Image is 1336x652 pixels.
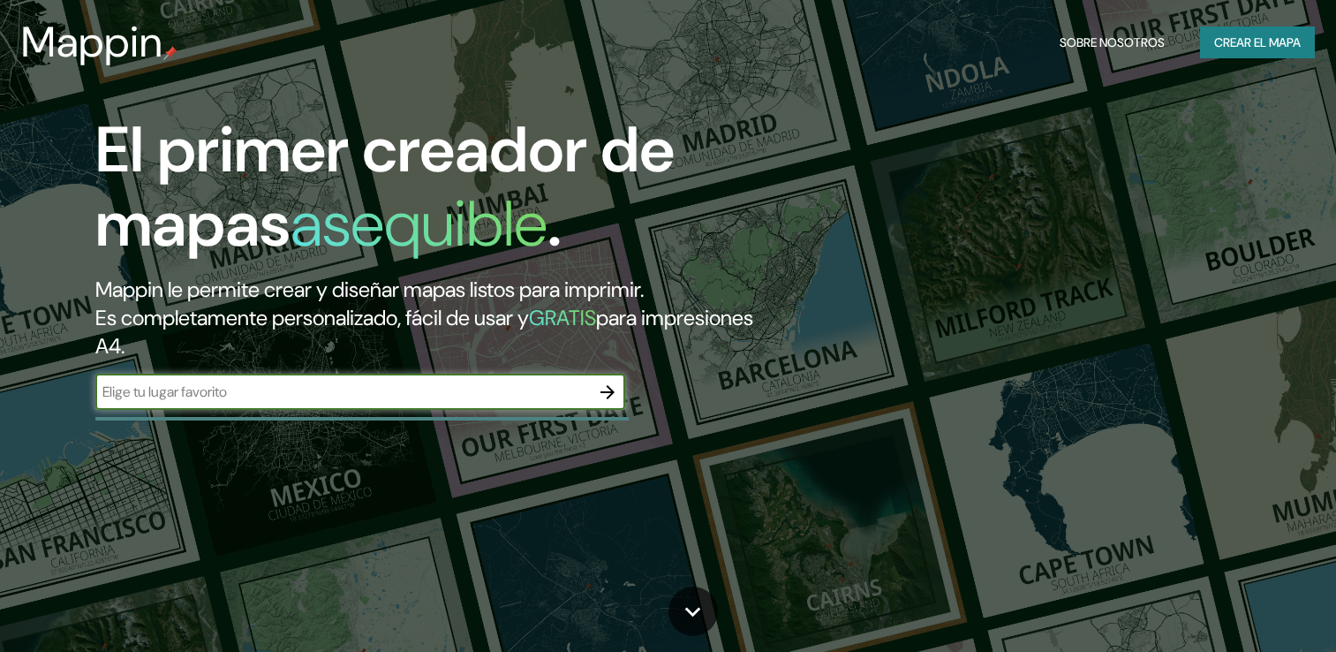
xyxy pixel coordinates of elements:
[291,183,547,265] h1: asequible
[1214,32,1301,54] font: Crear el mapa
[163,46,177,60] img: mappin-pin
[1200,27,1315,59] button: Crear el mapa
[95,276,764,360] h2: Mappin le permite crear y diseñar mapas listos para imprimir. Es completamente personalizado, fác...
[21,18,163,67] h3: Mappin
[1053,27,1172,59] button: Sobre nosotros
[1060,32,1165,54] font: Sobre nosotros
[529,304,596,331] h5: GRATIS
[95,382,590,402] input: Elige tu lugar favorito
[95,113,764,276] h1: El primer creador de mapas .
